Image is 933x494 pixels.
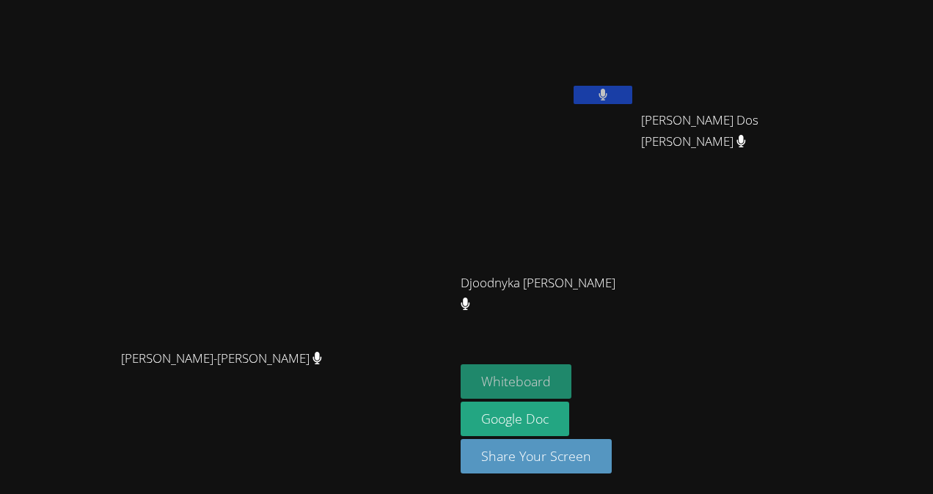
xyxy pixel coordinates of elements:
span: Djoodnyka [PERSON_NAME] [461,273,623,315]
button: Share Your Screen [461,439,612,473]
span: [PERSON_NAME]-[PERSON_NAME] [121,348,322,369]
button: Whiteboard [461,364,571,399]
a: Google Doc [461,402,569,436]
span: [PERSON_NAME] Dos [PERSON_NAME] [641,110,804,152]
